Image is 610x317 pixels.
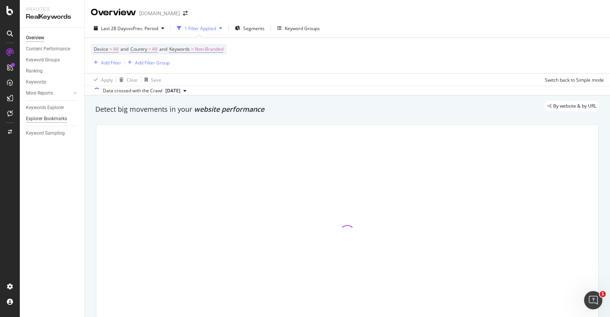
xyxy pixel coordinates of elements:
div: Keyword Groups [285,25,320,32]
div: Add Filter Group [135,60,170,66]
span: Non-Branded [195,44,223,55]
button: [DATE] [162,86,189,95]
div: Add Filter [101,60,121,66]
div: Keyword Sampling [26,129,65,137]
div: Keywords Explorer [26,104,64,112]
span: vs Prev. Period [128,25,158,32]
span: All [113,44,119,55]
span: = [109,46,112,52]
div: Keyword Groups [26,56,60,64]
div: Analytics [26,6,78,13]
div: 1 Filter Applied [185,25,216,32]
button: Switch back to Simple mode [542,74,604,86]
span: 2025 Sep. 9th [165,87,180,94]
button: Save [141,74,161,86]
a: Explorer Bookmarks [26,115,79,123]
span: Last 28 Days [101,25,128,32]
button: Add Filter Group [125,58,170,67]
button: Last 28 DaysvsPrev. Period [91,22,167,34]
a: Keywords Explorer [26,104,79,112]
div: Apply [101,77,113,83]
div: Keywords [26,78,46,86]
a: Keyword Sampling [26,129,79,137]
span: Country [130,46,147,52]
span: and [159,46,167,52]
div: legacy label [544,101,599,111]
span: All [152,44,157,55]
div: Data crossed with the Crawl [103,87,162,94]
span: Device [94,46,108,52]
div: Ranking [26,67,43,75]
button: Segments [232,22,268,34]
div: Clear [127,77,138,83]
div: [DOMAIN_NAME] [139,10,180,17]
div: More Reports [26,89,53,97]
div: arrow-right-arrow-left [183,11,188,16]
a: Keyword Groups [26,56,79,64]
span: = [148,46,151,52]
div: RealKeywords [26,13,78,21]
button: Clear [116,74,138,86]
a: Content Performance [26,45,79,53]
span: Segments [243,25,265,32]
span: 1 [600,291,606,297]
a: More Reports [26,89,71,97]
button: Add Filter [91,58,121,67]
span: = [191,46,194,52]
span: and [120,46,128,52]
div: Explorer Bookmarks [26,115,67,123]
div: Content Performance [26,45,70,53]
div: Save [151,77,161,83]
iframe: Intercom live chat [584,291,602,309]
a: Overview [26,34,79,42]
button: Apply [91,74,113,86]
button: 1 Filter Applied [174,22,225,34]
div: Overview [26,34,44,42]
a: Ranking [26,67,79,75]
a: Keywords [26,78,79,86]
span: Keywords [169,46,190,52]
div: Overview [91,6,136,19]
button: Keyword Groups [274,22,323,34]
div: Switch back to Simple mode [545,77,604,83]
span: By website & by URL [553,104,596,108]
